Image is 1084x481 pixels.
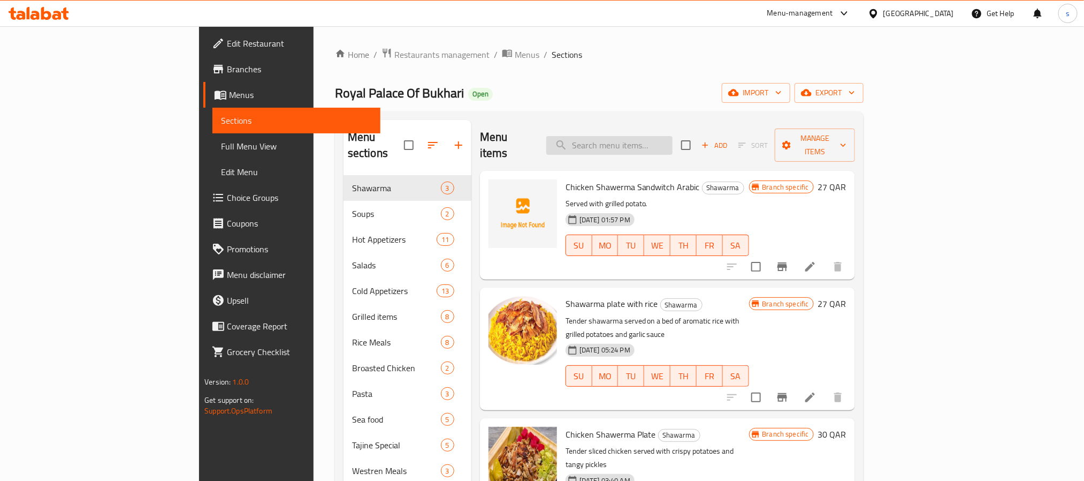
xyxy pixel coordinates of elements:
span: Hot Appetizers [352,233,437,246]
span: Add [700,139,729,152]
span: Pasta [352,387,441,400]
button: FR [697,365,723,387]
span: Select section first [731,137,775,154]
a: Coupons [203,211,380,236]
a: Edit Restaurant [203,31,380,56]
span: Menus [515,48,539,61]
span: Westren Meals [352,464,441,477]
span: Chicken Shawerma Sandwitch Arabic [566,179,700,195]
button: TH [670,235,697,256]
span: TH [675,369,692,384]
p: Tender sliced chicken served with crispy potatoes and tangy pickles [566,445,749,471]
span: SU [570,238,588,253]
span: Get support on: [204,393,254,407]
div: Soups2 [343,201,471,227]
span: WE [648,369,666,384]
span: Coverage Report [227,320,371,333]
button: SA [723,365,749,387]
span: Shawarma [661,299,702,311]
button: Branch-specific-item [769,254,795,280]
span: Shawarma [659,429,700,441]
div: Shawarma [660,298,703,311]
a: Full Menu View [212,133,380,159]
span: Grocery Checklist [227,345,371,358]
span: 6 [441,260,454,270]
button: import [722,83,790,103]
span: export [803,86,855,100]
div: Pasta3 [343,381,471,407]
p: Served with grilled potato. [566,197,749,211]
div: Grilled items8 [343,304,471,329]
button: delete [825,254,851,280]
div: items [441,182,454,194]
span: Branch specific [758,299,813,309]
span: [DATE] 01:57 PM [575,215,635,225]
div: Sea food [352,413,441,426]
span: SU [570,369,588,384]
div: Salads6 [343,252,471,278]
span: TU [622,238,640,253]
div: items [441,336,454,349]
span: 3 [441,466,454,476]
span: Select to update [745,255,767,278]
button: SU [566,365,592,387]
span: 8 [441,337,454,348]
span: Grilled items [352,310,441,323]
h6: 27 QAR [818,296,846,311]
span: Sections [221,114,371,127]
div: items [441,439,454,452]
span: Edit Restaurant [227,37,371,50]
h6: 30 QAR [818,427,846,442]
span: 5 [441,415,454,425]
li: / [544,48,547,61]
div: Tajine Special5 [343,432,471,458]
span: TU [622,369,640,384]
span: Soups [352,207,441,220]
button: Add section [446,132,471,158]
span: Shawarma [703,182,744,194]
span: Tajine Special [352,439,441,452]
div: Cold Appetizers13 [343,278,471,304]
span: Select to update [745,386,767,409]
button: export [795,83,864,103]
span: 13 [437,286,453,296]
button: SA [723,235,749,256]
a: Edit menu item [804,260,816,273]
nav: breadcrumb [335,48,864,62]
div: items [437,284,454,297]
div: items [441,362,454,374]
span: Branches [227,63,371,76]
span: Restaurants management [394,48,490,61]
div: items [441,464,454,477]
span: Salads [352,259,441,272]
button: FR [697,235,723,256]
button: Manage items [775,129,854,162]
span: FR [701,369,719,384]
span: Branch specific [758,182,813,192]
span: Choice Groups [227,191,371,204]
span: Shawarma [352,182,441,194]
div: items [441,259,454,272]
div: Broasted Chicken [352,362,441,374]
img: Chicken Shawerma Sandwitch Arabic [488,179,557,248]
a: Grocery Checklist [203,339,380,365]
img: Shawarma plate with rice [488,296,557,365]
div: items [437,233,454,246]
span: SA [727,369,745,384]
a: Edit Menu [212,159,380,185]
a: Menus [502,48,539,62]
span: Manage items [783,132,846,159]
div: items [441,413,454,426]
span: TH [675,238,692,253]
a: Promotions [203,236,380,262]
span: 11 [437,235,453,245]
div: [GEOGRAPHIC_DATA] [883,7,954,19]
span: Menus [229,88,371,101]
span: Full Menu View [221,140,371,153]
